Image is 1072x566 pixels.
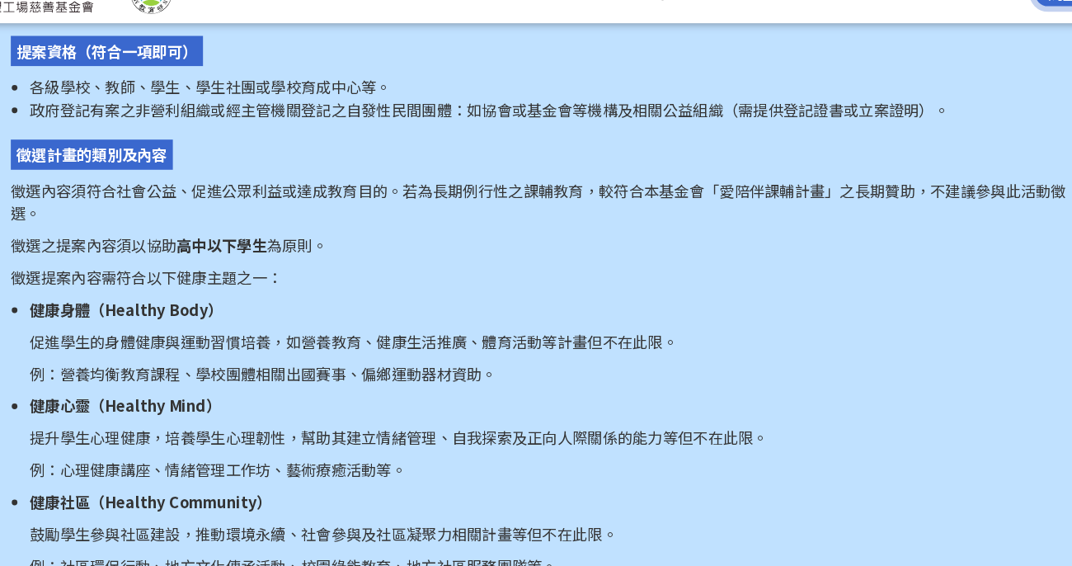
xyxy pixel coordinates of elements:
[70,303,1002,323] p: 徵選提案內容需符合以下健康主題之一：
[87,471,1002,491] p: 例：心理健康講座、情緒管理工作坊、藝術療癒活動等。
[87,331,256,351] strong: 健康身體（Healthy Body）
[75,196,207,215] span: 徵選計畫的類別及內容
[70,275,215,295] span: 徵選之提案內容須以協助
[75,105,233,125] span: 提案資格（符合一項即可）
[978,54,1031,74] span: 馬上報名
[87,156,891,176] span: 政府登記有案之非營利組織或經主管機關登記之自發性民間團體：如協會或基金會等機構及相關公益組織（需提供登記證書或立案證明）。
[87,136,403,156] span: 各級學校、教師、學生、學生社團或學校育成中心等。
[152,46,234,83] img: 教育部國民及學前教育署
[927,12,996,26] span: 收藏這個活動
[87,415,254,435] strong: 健康心靈（Healthy Mind）
[87,359,1002,379] p: 促進學生的身體健康與運動習慣培養，如營養教育、健康生活推廣、體育活動等計畫但不在此限。
[87,387,1002,407] p: 例：營養均衡教育課程、學校團體相關出國賽事、偏鄉運動器材資助。
[962,48,1047,81] button: 馬上報名
[87,527,1002,547] p: 鼓勵學生參與社區建設，推動環境永續、社會參與及社區凝聚力相關計畫等但不在此限。
[87,499,299,519] strong: 健康社區（Healthy Community）
[87,443,1002,463] p: 提升學生心理健康，培養學生心理韌性，幫助其建立情緒管理、自我探索及正向人際關係的能力等但不在此限。
[16,46,143,83] img: 2025「小夢想．大志氣」追夢計畫
[215,275,294,295] strong: 高中以下學生
[525,53,578,73] a: 比賽說明
[603,53,659,73] a: 活動 Q&A
[294,275,347,295] span: 為原則。
[70,227,1002,266] p: 徵選內容須符合社會公益、促進公眾利益或達成教育目的。若為長期例行性之課輔教育，較符合本基金會「愛陪伴課輔計畫」之長期贊助，不建議參與此活動徵選。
